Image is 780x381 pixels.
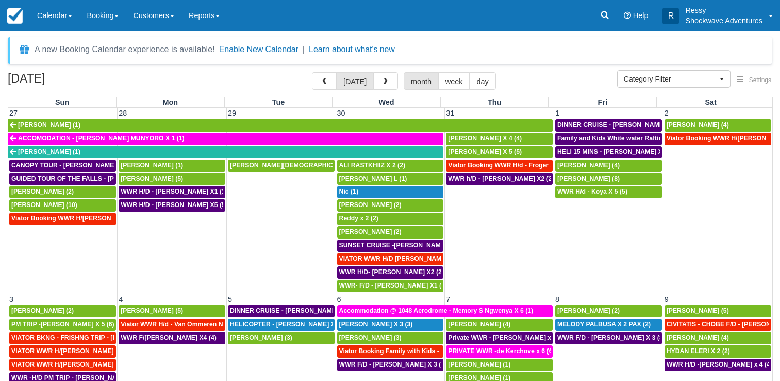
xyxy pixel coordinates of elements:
span: WWR h/D - [PERSON_NAME] X2 (2) [448,175,554,182]
span: 27 [8,109,19,117]
span: [PERSON_NAME] (8) [557,175,620,182]
span: PM TRIP -[PERSON_NAME] X 5 (6) [11,321,114,328]
a: [PERSON_NAME] X 5 (5) [446,146,553,158]
span: [PERSON_NAME] X 3 (3) [339,321,413,328]
span: DINNER CRUISE - [PERSON_NAME] X4 (4) [557,121,685,129]
span: 30 [336,109,346,117]
a: WWR- F/D - [PERSON_NAME] X1 (1) [337,280,444,292]
span: [PERSON_NAME] (1) [448,361,510,368]
button: [DATE] [336,72,374,90]
span: DINNER CRUISE - [PERSON_NAME] X3 (3) [230,307,357,314]
a: VIATOR WWR H/[PERSON_NAME] 2 (2) [9,345,116,358]
span: 6 [336,295,342,304]
span: VIATOR WWR H/[PERSON_NAME] 2 (2) [11,347,128,355]
span: [PERSON_NAME] (3) [230,334,292,341]
button: day [469,72,495,90]
a: ALI RASTKHIIZ X 2 (2) [337,160,444,172]
p: Shockwave Adventures [685,15,762,26]
button: month [404,72,439,90]
span: Fri [598,98,607,106]
span: 8 [554,295,560,304]
a: DINNER CRUISE - [PERSON_NAME] X3 (3) [228,305,335,317]
a: [PERSON_NAME][DEMOGRAPHIC_DATA] (6) [228,160,335,172]
a: SUNSET CRUISE -[PERSON_NAME] X2 (2) [337,240,444,252]
span: Wed [379,98,394,106]
a: Viator Booking Family with Kids - [PERSON_NAME] 4 (4) [337,345,444,358]
span: 2 [663,109,670,117]
a: ACCOMODATION - [PERSON_NAME] MUNYORO X 1 (1) [8,133,443,145]
span: WWR F/D - [PERSON_NAME] X 3 (3) [339,361,447,368]
span: [PERSON_NAME] (2) [11,188,74,195]
a: [PERSON_NAME] (5) [119,173,225,185]
span: VIATOR WWR H/[PERSON_NAME] 2 (2) [11,361,128,368]
a: PRIVATE WWR -de Kerchove x 6 (6) [446,345,553,358]
a: [PERSON_NAME] (5) [665,305,771,317]
h2: [DATE] [8,72,138,91]
span: Nic (1) [339,188,358,195]
span: WWR H/D - [PERSON_NAME] X1 (1) [121,188,227,195]
a: HELICOPTER - [PERSON_NAME] X 3 (3) [228,319,335,331]
span: HELICOPTER - [PERSON_NAME] X 3 (3) [230,321,350,328]
a: PM TRIP -[PERSON_NAME] X 5 (6) [9,319,116,331]
span: MELODY PALBUSA X 2 PAX (2) [557,321,651,328]
span: [PERSON_NAME] (5) [121,307,183,314]
span: [PERSON_NAME] (1) [18,148,80,155]
span: WWR H/D - [PERSON_NAME] X5 (5) [121,201,227,209]
div: R [662,8,679,24]
a: [PERSON_NAME] (3) [337,332,444,344]
span: [PERSON_NAME] (5) [121,175,183,182]
span: [PERSON_NAME] (3) [339,334,402,341]
a: [PERSON_NAME] (2) [337,199,444,212]
a: [PERSON_NAME] (1) [8,146,443,158]
a: [PERSON_NAME] (2) [337,226,444,239]
span: [PERSON_NAME] (4) [557,162,620,169]
button: week [438,72,470,90]
span: WWR F/D - [PERSON_NAME] X 3 (3) [557,334,665,341]
a: [PERSON_NAME] (1) [119,160,225,172]
a: [PERSON_NAME] (1) [8,119,553,132]
a: Private WWR - [PERSON_NAME] x1 (1) [446,332,553,344]
div: A new Booking Calendar experience is available! [35,43,215,56]
a: HELI 15 MINS - [PERSON_NAME] X4 (4) [555,146,662,158]
i: Help [624,12,631,19]
a: [PERSON_NAME] (4) [446,319,553,331]
span: [PERSON_NAME] (2) [557,307,620,314]
a: Viator Booking WWR H/d - Froger Julien X1 (1) [446,160,553,172]
p: Ressy [685,5,762,15]
a: Nic (1) [337,186,444,198]
a: Learn about what's new [309,45,395,54]
a: WWR F/D - [PERSON_NAME] X 3 (3) [337,359,444,371]
span: Settings [749,76,771,84]
a: [PERSON_NAME] L (1) [337,173,444,185]
span: 7 [445,295,451,304]
span: 3 [8,295,14,304]
span: Viator Booking WWR H/d - Froger Julien X1 (1) [448,162,587,169]
span: [PERSON_NAME] (1) [121,162,183,169]
button: Category Filter [617,70,731,88]
a: MELODY PALBUSA X 2 PAX (2) [555,319,662,331]
span: [PERSON_NAME] X 4 (4) [448,135,522,142]
a: Viator WWR H/d - Van Ommeren Nick X 4 (4) [119,319,225,331]
img: checkfront-main-nav-mini-logo.png [7,8,23,24]
span: VIATOR BKNG - FRISHNG TRIP - [PERSON_NAME] X 5 (4) [11,334,184,341]
a: WWR F/[PERSON_NAME] X4 (4) [119,332,225,344]
span: [PERSON_NAME] L (1) [339,175,407,182]
span: [PERSON_NAME] X 5 (5) [448,148,522,155]
a: WWR h/D - [PERSON_NAME] X2 (2) [446,173,553,185]
span: [PERSON_NAME][DEMOGRAPHIC_DATA] (6) [230,162,364,169]
span: Mon [163,98,178,106]
span: PRIVATE WWR -de Kerchove x 6 (6) [448,347,554,355]
span: GUIDED TOUR OF THE FALLS - [PERSON_NAME] X 5 (5) [11,175,181,182]
a: Viator Booking WWR H/[PERSON_NAME] 4 (4) [665,133,771,145]
span: [PERSON_NAME] (1) [18,121,80,129]
span: 29 [227,109,237,117]
a: WWR H/d - Koya X 5 (5) [555,186,662,198]
a: Accommodation @ 1048 Aerodrome - Memory S Ngwenya X 6 (1) [337,305,553,317]
span: Sat [705,98,716,106]
a: [PERSON_NAME] (5) [119,305,225,317]
a: WWR H/D -[PERSON_NAME] x 4 (4) [665,359,771,371]
span: WWR H/D -[PERSON_NAME] x 4 (4) [667,361,772,368]
a: [PERSON_NAME] (10) [9,199,116,212]
span: WWR H/d - Koya X 5 (5) [557,188,627,195]
span: WWR F/[PERSON_NAME] X4 (4) [121,334,217,341]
